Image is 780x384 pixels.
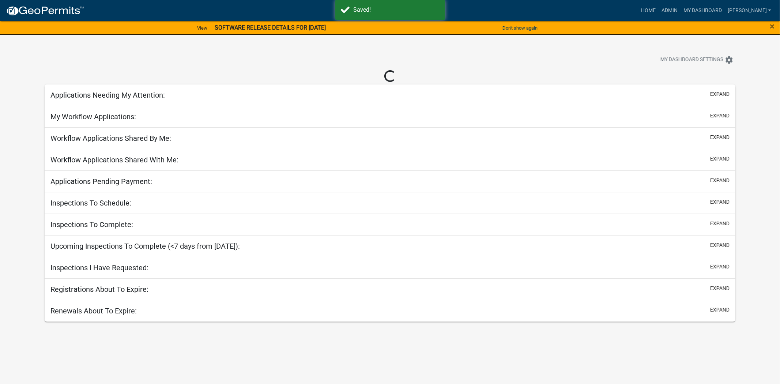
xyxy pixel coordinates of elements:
[659,4,681,18] a: Admin
[710,220,730,227] button: expand
[725,56,734,64] i: settings
[50,220,133,229] h5: Inspections To Complete:
[710,263,730,271] button: expand
[638,4,659,18] a: Home
[500,22,540,34] button: Don't show again
[50,177,152,186] h5: Applications Pending Payment:
[710,241,730,249] button: expand
[710,112,730,120] button: expand
[354,5,440,14] div: Saved!
[50,134,171,143] h5: Workflow Applications Shared By Me:
[194,22,210,34] a: View
[681,4,725,18] a: My Dashboard
[50,155,178,164] h5: Workflow Applications Shared With Me:
[50,242,240,251] h5: Upcoming Inspections To Complete (<7 days from [DATE]):
[50,91,165,99] h5: Applications Needing My Attention:
[710,177,730,184] button: expand
[710,198,730,206] button: expand
[50,199,131,207] h5: Inspections To Schedule:
[710,285,730,292] button: expand
[660,56,723,64] span: My Dashboard Settings
[50,285,148,294] h5: Registrations About To Expire:
[655,53,739,67] button: My Dashboard Settingssettings
[710,155,730,163] button: expand
[710,306,730,314] button: expand
[50,112,136,121] h5: My Workflow Applications:
[215,24,326,31] strong: SOFTWARE RELEASE DETAILS FOR [DATE]
[50,306,137,315] h5: Renewals About To Expire:
[725,4,774,18] a: [PERSON_NAME]
[770,22,775,31] button: Close
[770,21,775,31] span: ×
[710,90,730,98] button: expand
[710,133,730,141] button: expand
[50,263,148,272] h5: Inspections I Have Requested:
